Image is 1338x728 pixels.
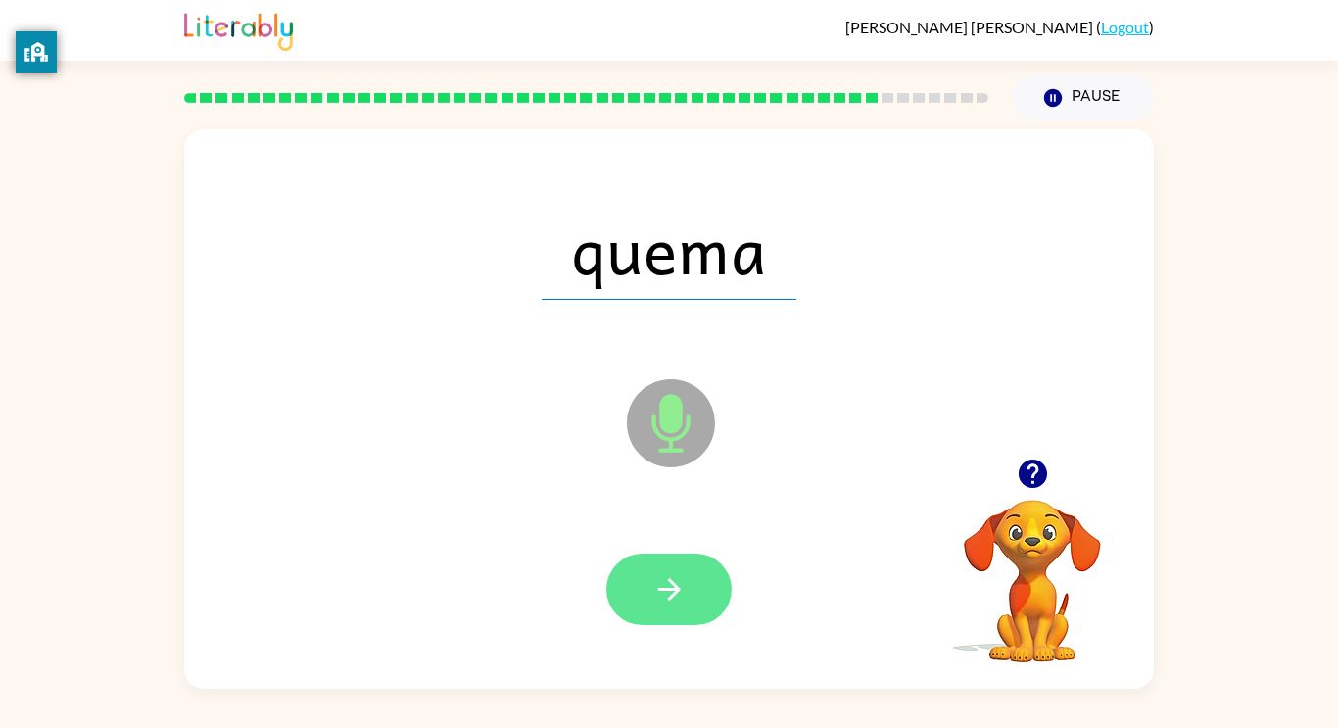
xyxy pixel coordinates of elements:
[16,31,57,73] button: privacy banner
[1101,18,1149,36] a: Logout
[845,18,1096,36] span: [PERSON_NAME] [PERSON_NAME]
[845,18,1154,36] div: ( )
[1012,75,1154,121] button: Pause
[184,8,293,51] img: Literably
[542,198,796,300] span: quema
[934,469,1130,665] video: Your browser must support playing .mp4 files to use Literably. Please try using another browser.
